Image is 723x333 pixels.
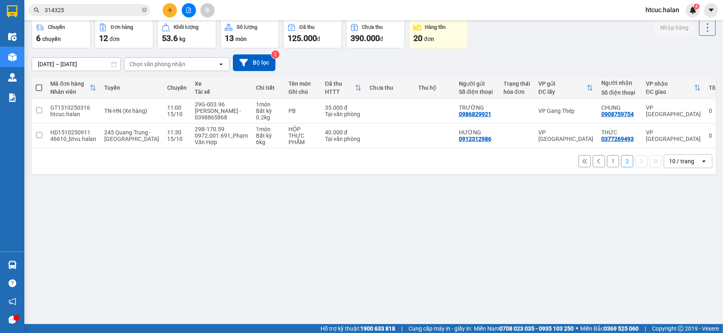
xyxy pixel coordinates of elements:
[360,325,395,332] strong: 1900 633 818
[195,89,248,95] div: Tài xế
[409,19,468,48] button: Hàng tồn20đơn
[576,327,578,330] span: ⚪️
[669,157,694,165] div: 10 / trang
[110,36,120,42] span: đơn
[418,84,451,91] div: Thu hộ
[401,324,402,333] span: |
[235,36,247,42] span: món
[182,3,196,17] button: file-add
[50,129,96,136] div: HD1510250911
[538,108,593,114] div: VP Gang Thép
[256,126,280,132] div: 1 món
[256,114,280,121] div: 0.2 kg
[288,126,317,145] div: HỘP THỰC PHẨM
[678,326,684,331] span: copyright
[167,84,187,91] div: Chuyến
[288,80,317,87] div: Tên món
[504,89,530,95] div: hóa đơn
[474,324,574,333] span: Miền Nam
[459,111,491,117] div: 0986829921
[179,36,185,42] span: kg
[325,129,361,136] div: 40.000 đ
[42,36,61,42] span: chuyến
[46,77,100,99] th: Toggle SortBy
[76,20,339,30] li: 271 - [PERSON_NAME] - [GEOGRAPHIC_DATA] - [GEOGRAPHIC_DATA]
[538,129,593,142] div: VP [GEOGRAPHIC_DATA]
[380,36,383,42] span: đ
[325,136,361,142] div: Tại văn phòng
[413,33,422,43] span: 20
[645,324,646,333] span: |
[48,24,65,30] div: Chuyến
[704,3,718,17] button: caret-down
[538,80,587,87] div: VP gửi
[459,80,495,87] div: Người gửi
[346,19,405,48] button: Chưa thu390.000đ
[129,60,185,68] div: Chọn văn phòng nhận
[604,325,639,332] strong: 0369 525 060
[601,104,638,111] div: CHUNG
[142,6,147,14] span: close-circle
[321,77,366,99] th: Toggle SortBy
[654,20,695,35] button: Nhập hàng
[157,19,216,48] button: Khối lượng53.6kg
[601,89,638,96] div: Số điện thoại
[8,93,17,102] img: solution-icon
[167,104,187,111] div: 11:00
[50,136,96,142] div: 46610_btvu.halan
[9,316,16,324] span: message
[34,7,39,13] span: search
[580,324,639,333] span: Miền Bắc
[10,55,109,69] b: GỬI : VP Gang Thép
[50,80,90,87] div: Mã đơn hàng
[695,4,698,9] span: 4
[200,3,215,17] button: aim
[288,33,317,43] span: 125.000
[504,80,530,87] div: Trạng thái
[32,58,120,71] input: Select a date range.
[9,279,16,287] span: question-circle
[646,80,694,87] div: VP nhận
[99,33,108,43] span: 12
[8,261,17,269] img: warehouse-icon
[256,132,280,139] div: Bất kỳ
[8,73,17,82] img: warehouse-icon
[701,158,707,164] svg: open
[237,24,257,30] div: Số lượng
[163,3,177,17] button: plus
[225,33,234,43] span: 13
[256,101,280,108] div: 1 món
[174,24,198,30] div: Khối lượng
[111,24,133,30] div: Đơn hàng
[195,80,248,87] div: Xe
[45,6,140,15] input: Tìm tên, số ĐT hoặc mã đơn
[459,136,491,142] div: 0912312986
[459,89,495,95] div: Số điện thoại
[7,5,17,17] img: logo-vxr
[233,54,275,71] button: Bộ lọc
[425,24,446,30] div: Hàng tồn
[9,298,16,305] span: notification
[607,155,619,167] button: 1
[167,129,187,136] div: 11:30
[621,155,633,167] button: 2
[325,104,361,111] div: 35.000 đ
[256,139,280,145] div: 6 kg
[195,126,248,132] div: 29B-170.59
[317,36,320,42] span: đ
[195,101,248,108] div: 29G-003.96
[50,111,96,117] div: htcuc.halan
[167,111,187,117] div: 15/10
[639,5,686,15] span: htcuc.halan
[50,89,90,95] div: Nhân viên
[10,10,71,51] img: logo.jpg
[642,77,705,99] th: Toggle SortBy
[218,61,224,67] svg: open
[351,33,380,43] span: 390.000
[459,104,495,111] div: TRƯỜNG
[601,111,634,117] div: 0908759754
[646,89,694,95] div: ĐC giao
[601,136,634,142] div: 0377269493
[409,324,472,333] span: Cung cấp máy in - giấy in:
[534,77,597,99] th: Toggle SortBy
